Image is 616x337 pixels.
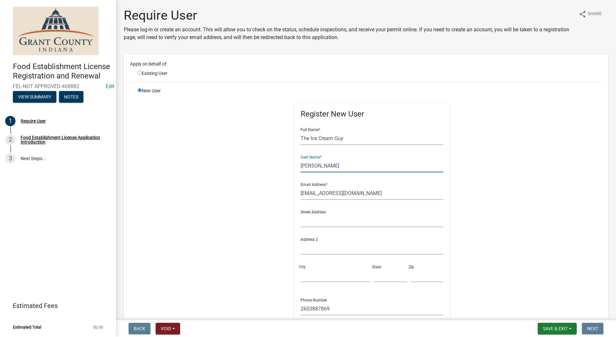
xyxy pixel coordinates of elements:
[588,10,602,18] span: Share
[106,83,114,89] wm-modal-confirm: Edit Application Number
[579,10,586,18] i: share
[161,326,171,331] span: Void
[21,119,46,123] div: Require User
[5,299,106,312] a: Estimated Fees
[573,8,607,20] button: shareShare
[134,326,145,331] span: Back
[59,95,83,100] wm-modal-confirm: Notes
[5,153,15,164] div: 3
[13,325,41,329] span: Estimated Total
[59,91,83,103] button: Notes
[21,135,106,144] div: Food Establishment License Application Introduction
[13,62,111,81] h4: Food Establishment License Registration and Renewal
[125,61,607,67] div: Apply on behalf of:
[129,323,150,334] button: Back
[93,325,103,329] span: $0.00
[13,91,56,103] button: View Summary
[124,8,573,23] h1: Require User
[13,83,103,89] span: FEL-NOT APPROVED-468882
[13,95,56,100] wm-modal-confirm: Summary
[582,323,603,334] button: Next
[156,323,180,334] button: Void
[5,116,15,126] div: 1
[5,135,15,145] div: 2
[301,109,443,119] h5: Register New User
[587,326,598,331] span: Next
[543,326,568,331] span: Save & Exit
[13,7,99,55] img: Grant County, Indiana
[133,70,212,77] div: Existing User
[124,26,573,41] p: Please log-in or create an account. This will allow you to check on the status, schedule inspecti...
[538,323,577,334] button: Save & Exit
[106,83,114,89] a: Edit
